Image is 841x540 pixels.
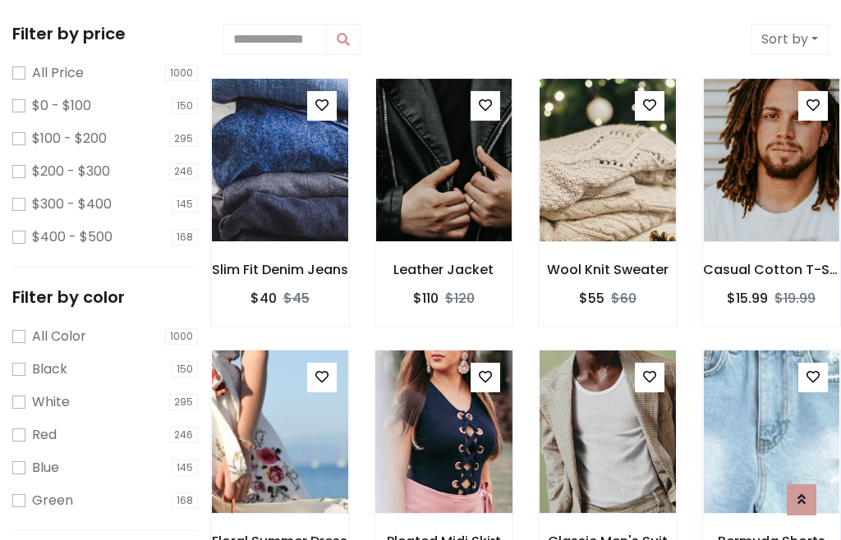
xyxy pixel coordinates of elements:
span: 1000 [165,65,198,81]
h6: Slim Fit Denim Jeans [211,262,349,277]
label: Black [32,359,67,379]
span: 145 [172,460,198,476]
span: 168 [172,492,198,509]
label: $400 - $500 [32,227,113,247]
del: $19.99 [774,289,816,308]
label: All Price [32,63,84,83]
span: 145 [172,196,198,213]
label: $0 - $100 [32,96,91,116]
h6: Wool Knit Sweater [539,262,677,277]
span: 150 [172,98,198,114]
h6: $40 [250,291,277,306]
h6: Casual Cotton T-Shirt [703,262,841,277]
span: 295 [169,394,198,410]
span: 295 [169,130,198,147]
label: $200 - $300 [32,162,110,181]
button: Sort by [751,24,829,55]
h6: $55 [579,291,604,306]
label: All Color [32,327,86,346]
span: 168 [172,229,198,245]
del: $45 [283,289,310,308]
del: $120 [445,289,475,308]
h6: $15.99 [727,291,768,306]
label: White [32,392,70,412]
span: 1000 [165,328,198,345]
span: 150 [172,361,198,378]
label: Green [32,491,73,510]
label: Red [32,425,57,445]
label: $300 - $400 [32,194,112,214]
label: $100 - $200 [32,129,107,149]
h5: Filter by color [12,287,198,307]
span: 246 [169,163,198,180]
h6: Leather Jacket [375,262,513,277]
label: Blue [32,458,59,478]
del: $60 [611,289,636,308]
span: 246 [169,427,198,443]
h5: Filter by price [12,24,198,43]
h6: $110 [413,291,439,306]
